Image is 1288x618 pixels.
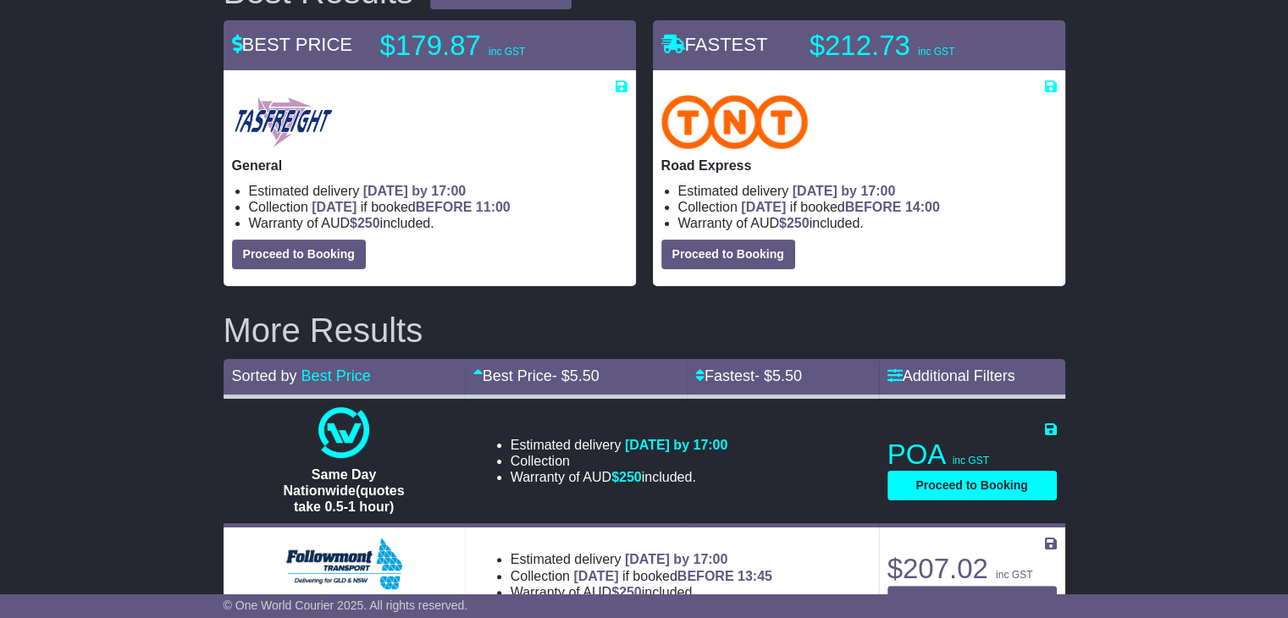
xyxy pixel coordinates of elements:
[573,569,771,583] span: if booked
[793,184,896,198] span: [DATE] by 17:00
[845,200,902,214] span: BEFORE
[249,215,627,231] li: Warranty of AUD included.
[661,240,795,269] button: Proceed to Booking
[511,551,772,567] li: Estimated delivery
[284,467,405,514] span: Same Day Nationwide(quotes take 0.5-1 hour)
[573,569,618,583] span: [DATE]
[779,216,810,230] span: $
[511,584,772,600] li: Warranty of AUD included.
[887,552,1057,586] p: $207.02
[552,367,600,384] span: - $
[772,367,802,384] span: 5.50
[380,29,592,63] p: $179.87
[887,471,1057,500] button: Proceed to Booking
[224,599,468,612] span: © One World Courier 2025. All rights reserved.
[755,367,802,384] span: - $
[511,437,728,453] li: Estimated delivery
[741,200,939,214] span: if booked
[661,157,1057,174] p: Road Express
[318,407,369,458] img: One World Courier: Same Day Nationwide(quotes take 0.5-1 hour)
[678,215,1057,231] li: Warranty of AUD included.
[787,216,810,230] span: 250
[810,29,1021,63] p: $212.73
[611,470,642,484] span: $
[918,46,954,58] span: inc GST
[232,240,366,269] button: Proceed to Booking
[511,453,728,469] li: Collection
[887,367,1015,384] a: Additional Filters
[473,367,600,384] a: Best Price- $5.50
[661,34,768,55] span: FASTEST
[357,216,380,230] span: 250
[232,34,352,55] span: BEST PRICE
[232,367,297,384] span: Sorted by
[249,183,627,199] li: Estimated delivery
[511,568,772,584] li: Collection
[476,200,511,214] span: 11:00
[738,569,772,583] span: 13:45
[619,470,642,484] span: 250
[350,216,380,230] span: $
[286,538,402,589] img: Followmont Transport: Domestic
[677,569,734,583] span: BEFORE
[887,586,1057,615] button: Proceed to Booking
[232,157,627,174] p: General
[678,199,1057,215] li: Collection
[953,455,989,466] span: inc GST
[232,95,334,149] img: Tasfreight: General
[611,585,642,599] span: $
[661,95,809,149] img: TNT Domestic: Road Express
[301,367,371,384] a: Best Price
[741,200,786,214] span: [DATE]
[996,569,1032,581] span: inc GST
[619,585,642,599] span: 250
[511,469,728,485] li: Warranty of AUD included.
[695,367,802,384] a: Fastest- $5.50
[570,367,600,384] span: 5.50
[905,200,940,214] span: 14:00
[625,438,728,452] span: [DATE] by 17:00
[625,552,728,566] span: [DATE] by 17:00
[249,199,627,215] li: Collection
[678,183,1057,199] li: Estimated delivery
[224,312,1065,349] h2: More Results
[489,46,525,58] span: inc GST
[416,200,473,214] span: BEFORE
[312,200,357,214] span: [DATE]
[312,200,510,214] span: if booked
[363,184,467,198] span: [DATE] by 17:00
[887,438,1057,472] p: POA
